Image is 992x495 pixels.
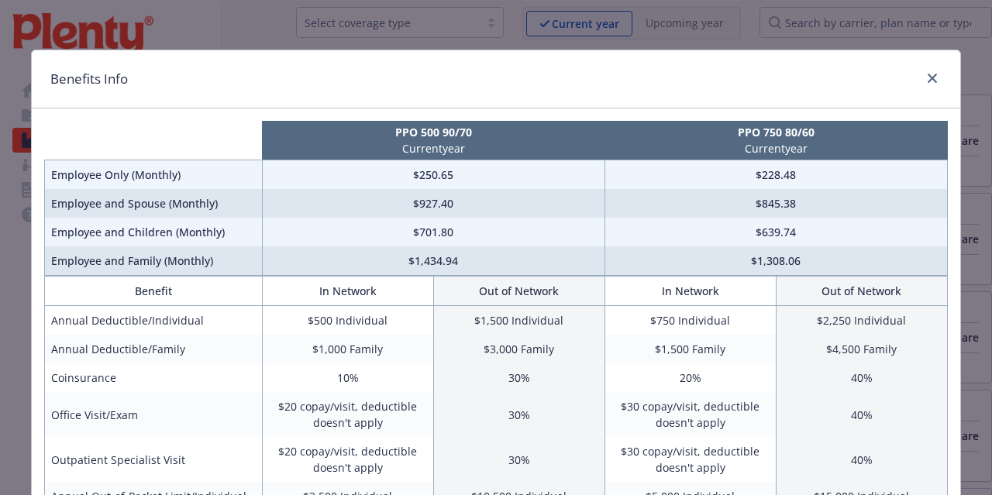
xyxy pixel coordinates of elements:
td: 40% [776,437,947,482]
td: Employee and Children (Monthly) [45,218,263,246]
td: 20% [604,363,776,392]
td: $20 copay/visit, deductible doesn't apply [262,392,433,437]
td: 30% [433,363,604,392]
td: Outpatient Specialist Visit [45,437,263,482]
td: Annual Deductible/Individual [45,306,263,335]
td: $228.48 [604,160,947,190]
td: $701.80 [262,218,604,246]
td: 40% [776,392,947,437]
td: $1,500 Individual [433,306,604,335]
th: Out of Network [433,277,604,306]
td: $30 copay/visit, deductible doesn't apply [604,437,776,482]
th: In Network [262,277,433,306]
td: 40% [776,363,947,392]
td: $500 Individual [262,306,433,335]
td: 10% [262,363,433,392]
td: $3,000 Family [433,335,604,363]
td: $1,434.94 [262,246,604,276]
td: $1,000 Family [262,335,433,363]
td: $30 copay/visit, deductible doesn't apply [604,392,776,437]
td: $639.74 [604,218,947,246]
p: Current year [265,140,601,156]
p: Current year [608,140,944,156]
td: Employee Only (Monthly) [45,160,263,190]
p: PPO 750 80/60 [608,124,944,140]
th: Benefit [45,277,263,306]
td: $1,308.06 [604,246,947,276]
td: Annual Deductible/Family [45,335,263,363]
h1: Benefits Info [50,69,128,89]
th: In Network [604,277,776,306]
td: Office Visit/Exam [45,392,263,437]
td: $250.65 [262,160,604,190]
a: close [923,69,942,88]
td: Coinsurance [45,363,263,392]
td: $845.38 [604,189,947,218]
p: PPO 500 90/70 [265,124,601,140]
th: intentionally left blank [45,121,263,160]
td: $750 Individual [604,306,776,335]
td: Employee and Family (Monthly) [45,246,263,276]
td: $20 copay/visit, deductible doesn't apply [262,437,433,482]
td: $927.40 [262,189,604,218]
td: Employee and Spouse (Monthly) [45,189,263,218]
td: $2,250 Individual [776,306,947,335]
td: 30% [433,437,604,482]
td: 30% [433,392,604,437]
td: $4,500 Family [776,335,947,363]
td: $1,500 Family [604,335,776,363]
th: Out of Network [776,277,947,306]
